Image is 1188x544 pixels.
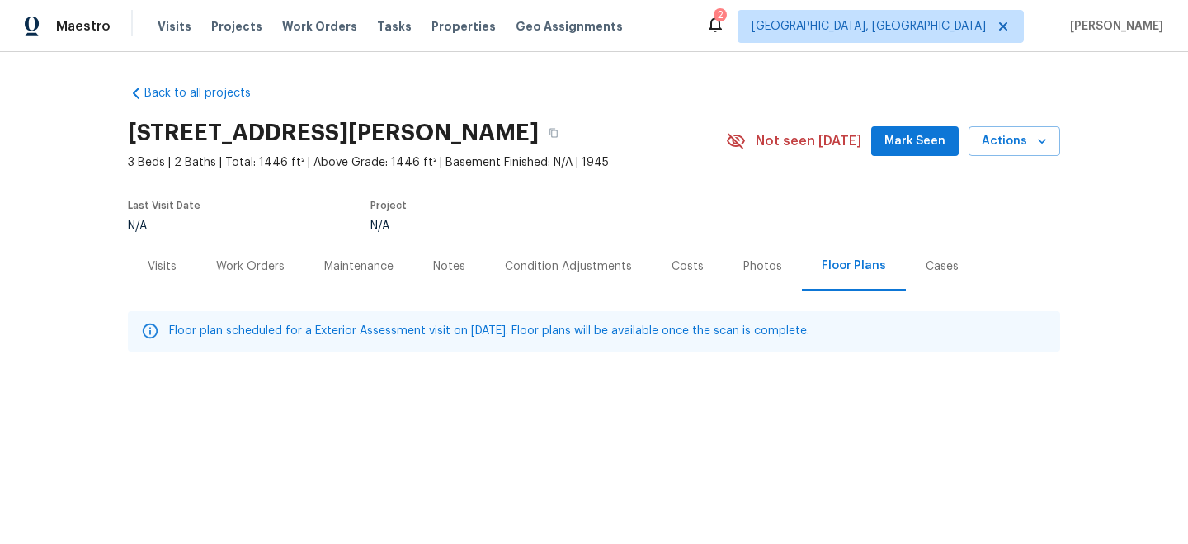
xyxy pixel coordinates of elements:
div: Costs [672,258,704,275]
span: Geo Assignments [516,18,623,35]
span: [GEOGRAPHIC_DATA], [GEOGRAPHIC_DATA] [752,18,986,35]
div: Photos [743,258,782,275]
div: 2 [718,7,724,23]
div: Condition Adjustments [505,258,632,275]
button: Mark Seen [871,126,959,157]
span: Mark Seen [884,131,945,152]
span: Tasks [377,21,412,32]
span: Not seen [DATE] [756,133,861,149]
div: Floor Plans [822,258,886,274]
button: Copy Address [539,118,568,148]
span: Actions [982,131,1047,152]
div: Cases [926,258,959,275]
a: Back to all projects [128,85,286,102]
span: [PERSON_NAME] [1063,18,1163,35]
p: Floor plan scheduled for a Exterior Assessment visit on [DATE]. Floor plans will be available onc... [169,323,809,340]
div: N/A [128,220,200,232]
div: Work Orders [216,258,285,275]
span: 3 Beds | 2 Baths | Total: 1446 ft² | Above Grade: 1446 ft² | Basement Finished: N/A | 1945 [128,154,726,171]
span: Properties [431,18,496,35]
div: Notes [433,258,465,275]
div: N/A [370,220,687,232]
span: Maestro [56,18,111,35]
span: Projects [211,18,262,35]
h2: [STREET_ADDRESS][PERSON_NAME] [128,125,539,141]
div: Maintenance [324,258,394,275]
span: Project [370,201,407,211]
button: Actions [969,126,1060,157]
div: Visits [148,258,177,275]
span: Last Visit Date [128,201,200,211]
span: Work Orders [282,18,357,35]
span: Visits [158,18,191,35]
